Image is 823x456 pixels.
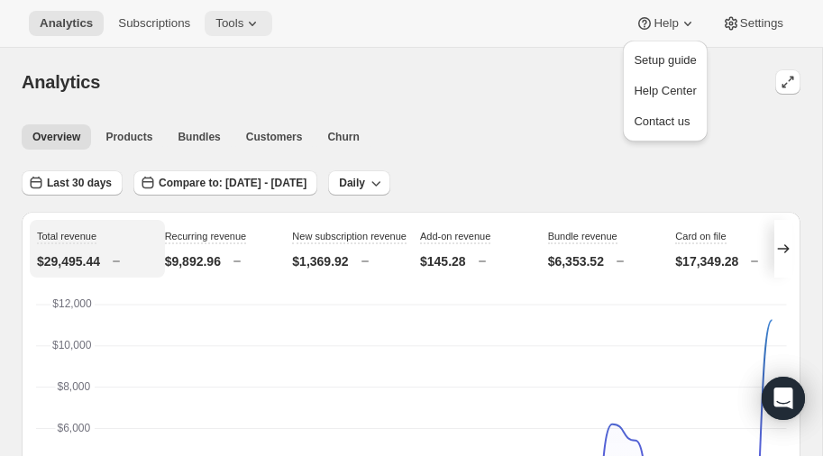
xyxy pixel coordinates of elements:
text: $10,000 [52,339,92,351]
span: New subscription revenue [292,231,407,242]
span: Last 30 days [47,176,112,190]
span: Bundles [178,130,220,144]
span: Overview [32,130,80,144]
a: Help Center [628,77,701,105]
p: $17,349.28 [675,252,738,270]
span: Settings [740,16,783,31]
span: Analytics [40,16,93,31]
button: Compare to: [DATE] - [DATE] [133,170,317,196]
button: Analytics [29,11,104,36]
span: Total revenue [37,231,96,242]
span: Compare to: [DATE] - [DATE] [159,176,306,190]
span: Churn [327,130,359,144]
p: $9,892.96 [165,252,221,270]
p: $145.28 [420,252,466,270]
button: Setup guide [628,46,701,75]
span: Add-on revenue [420,231,490,242]
span: Tools [215,16,243,31]
span: Bundle revenue [548,231,617,242]
button: Last 30 days [22,170,123,196]
span: Recurring revenue [165,231,247,242]
button: Tools [205,11,272,36]
text: $6,000 [58,422,91,434]
span: Products [105,130,152,144]
text: $8,000 [57,380,90,393]
p: $29,495.44 [37,252,100,270]
button: Subscriptions [107,11,201,36]
button: Settings [711,11,794,36]
a: Contact us [628,107,701,136]
span: Daily [339,176,365,190]
span: Analytics [22,72,100,92]
p: $1,369.92 [292,252,348,270]
span: Help Center [634,84,696,97]
p: $6,353.52 [548,252,604,270]
span: Subscriptions [118,16,190,31]
span: Contact us [634,114,690,128]
div: Open Intercom Messenger [762,377,805,420]
text: $12,000 [52,297,92,310]
span: Card on file [675,231,726,242]
button: Daily [328,170,390,196]
span: Customers [246,130,303,144]
button: Help [625,11,707,36]
span: Setup guide [634,53,696,67]
span: Help [654,16,678,31]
